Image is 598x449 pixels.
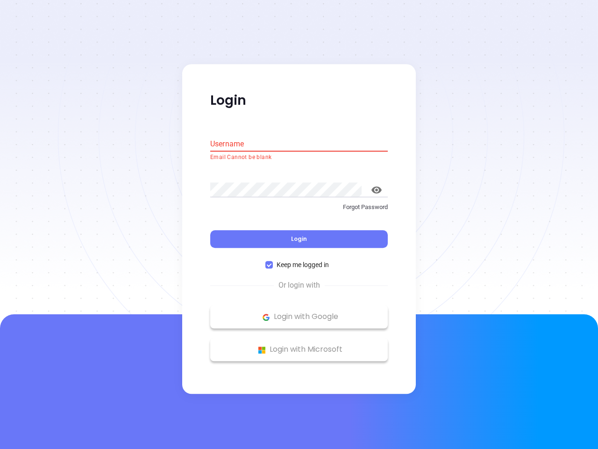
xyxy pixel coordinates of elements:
p: Login with Google [215,310,383,324]
img: Microsoft Logo [256,344,268,356]
p: Forgot Password [210,203,388,212]
p: Email Cannot be blank [210,153,388,162]
button: Microsoft Logo Login with Microsoft [210,338,388,362]
button: Login [210,231,388,248]
span: Or login with [274,280,325,291]
a: Forgot Password [210,203,388,219]
span: Keep me logged in [273,260,333,270]
span: Login [291,235,307,243]
button: toggle password visibility [365,179,388,201]
img: Google Logo [260,311,272,323]
p: Login with Microsoft [215,343,383,357]
button: Google Logo Login with Google [210,305,388,329]
p: Login [210,92,388,109]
